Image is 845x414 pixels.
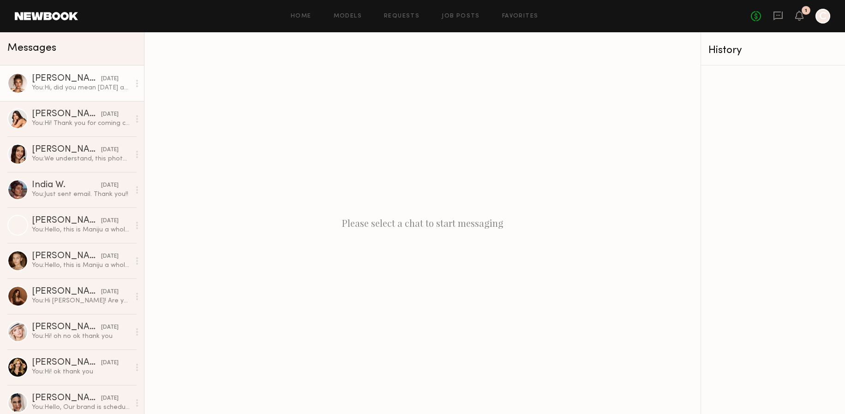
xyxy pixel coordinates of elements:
div: You: Hello, Our brand is scheduled to have a lookbook shoot on [DATE] 9am-12pm in downtown [GEOGR... [32,403,130,412]
div: [PERSON_NAME] [32,252,101,261]
a: Models [334,13,362,19]
div: [PERSON_NAME] [32,216,101,225]
div: You: Hi [PERSON_NAME]! Are you back in LA yet? Thank you [32,296,130,305]
a: Home [291,13,312,19]
div: [DATE] [101,181,119,190]
div: You: Hi, did you mean [DATE] after 4;15? thank you. [32,83,130,92]
div: [PERSON_NAME] [32,394,101,403]
div: You: Just sent email. Thank you!! [32,190,130,199]
div: You: We understand, this photoshoot is a little short notice. Thank you for your time. All our ca... [32,154,130,163]
div: [PERSON_NAME] [32,74,101,83]
div: [DATE] [101,217,119,225]
a: Requests [384,13,420,19]
div: [PERSON_NAME] [32,110,101,119]
div: [DATE] [101,146,119,154]
div: [DATE] [101,252,119,261]
div: You: Hello, this is Maniju a wholesale dress company in [GEOGRAPHIC_DATA]. We really like your po... [32,225,130,234]
div: India W. [32,181,101,190]
div: [PERSON_NAME] [32,287,101,296]
div: [DATE] [101,75,119,83]
div: [PERSON_NAME] [32,323,101,332]
div: [DATE] [101,110,119,119]
div: [PERSON_NAME] [32,358,101,367]
div: You: Hi! ok thank you [32,367,130,376]
div: [DATE] [101,288,119,296]
div: [PERSON_NAME] [32,145,101,154]
a: C [815,9,830,24]
div: [DATE] [101,359,119,367]
div: You: Hello, this is Maniju a wholesale dress company in [GEOGRAPHIC_DATA]. We really like your po... [32,261,130,270]
div: You: Hi! Thank you for coming caina! We will review and let you know. Thank you:) [32,119,130,128]
span: Messages [7,43,56,53]
div: [DATE] [101,394,119,403]
a: Favorites [502,13,539,19]
a: Job Posts [442,13,480,19]
div: [DATE] [101,323,119,332]
div: Please select a chat to start messaging [144,32,701,414]
div: History [708,45,838,56]
div: You: Hi! oh no ok thank you [32,332,130,341]
div: 1 [805,8,807,13]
